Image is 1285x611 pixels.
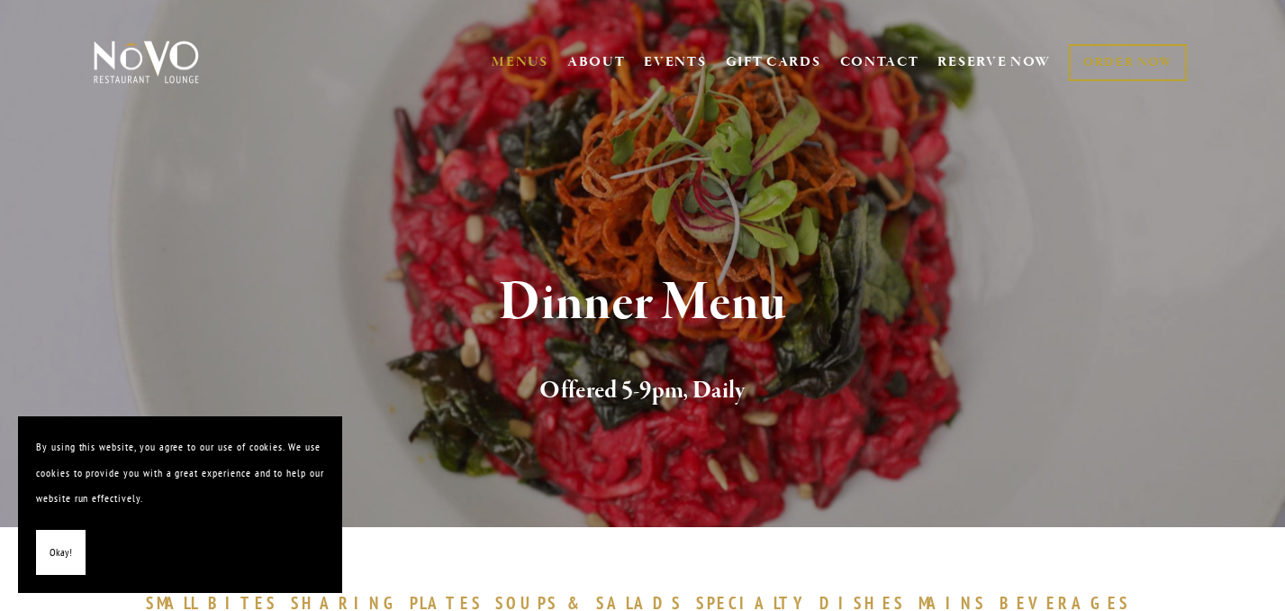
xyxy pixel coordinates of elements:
a: GIFT CARDS [726,45,821,79]
img: Novo Restaurant &amp; Lounge [90,40,203,85]
a: ORDER NOW [1069,44,1187,81]
p: By using this website, you agree to our use of cookies. We use cookies to provide you with a grea... [36,434,324,512]
section: Cookie banner [18,416,342,593]
a: CONTACT [840,45,919,79]
span: Okay! [50,540,72,566]
h1: Dinner Menu [123,274,1162,333]
button: Okay! [36,530,86,576]
a: EVENTS [644,53,706,71]
h2: Offered 5-9pm, Daily [123,372,1162,410]
a: ABOUT [567,53,626,71]
a: MENUS [492,53,548,71]
a: RESERVE NOW [937,45,1051,79]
